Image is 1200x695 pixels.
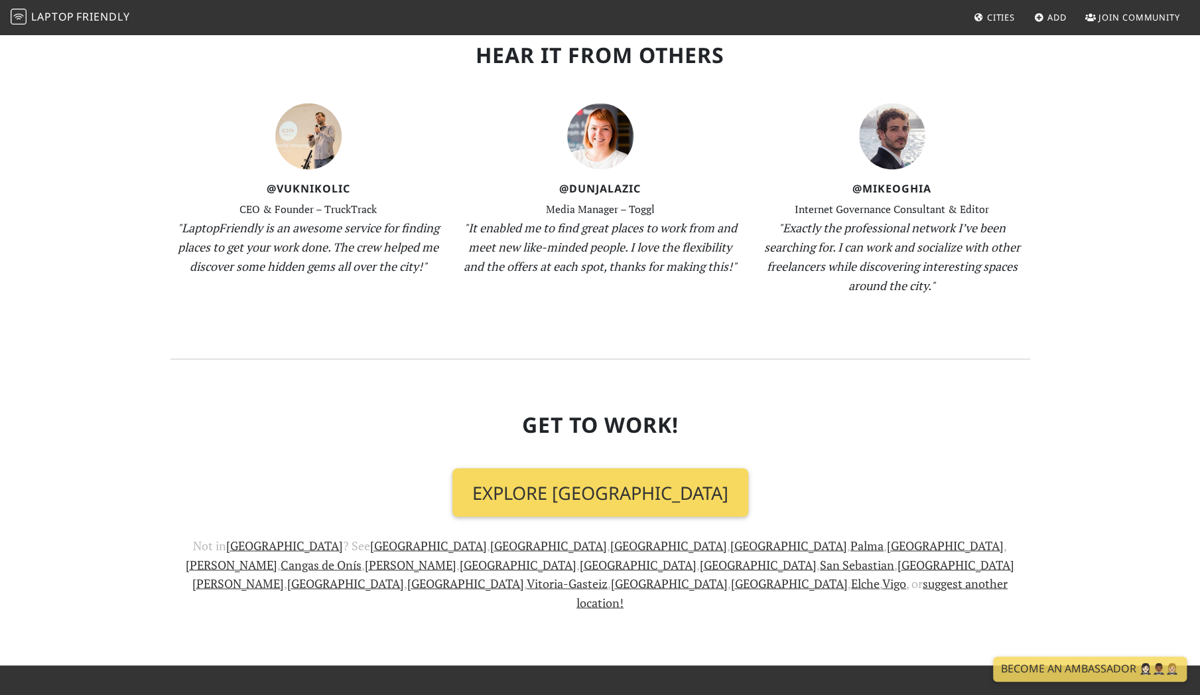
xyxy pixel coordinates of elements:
[177,220,439,274] em: "LaptopFriendly is an awesome service for finding places to get your work done. The crew helped m...
[170,42,1030,68] h2: Hear It From Others
[462,183,738,195] h4: @DunjaLazic
[887,537,1004,553] a: [GEOGRAPHIC_DATA]
[859,103,925,169] img: mike-oghia-399ba081a07d163c9c5512fe0acc6cb95335c0f04cd2fe9eaa138443c185c3a9.jpg
[546,202,655,216] small: Media Manager – Toggl
[11,9,27,25] img: LaptopFriendly
[968,5,1020,29] a: Cities
[407,575,524,591] a: [GEOGRAPHIC_DATA]
[580,556,697,572] a: [GEOGRAPHIC_DATA]
[275,103,342,169] img: vuk-nikolic-069e55947349021af2d479c15570516ff0841d81a22ee9013225a9fbfb17053d.jpg
[820,556,894,572] a: San Sebastian
[730,537,847,553] a: [GEOGRAPHIC_DATA]
[226,537,343,553] a: [GEOGRAPHIC_DATA]
[1047,11,1067,23] span: Add
[850,537,884,553] a: Palma
[490,537,607,553] a: [GEOGRAPHIC_DATA]
[365,556,456,572] a: [PERSON_NAME]
[452,468,748,517] a: Explore [GEOGRAPHIC_DATA]
[281,556,362,572] a: Cangas de Onís
[186,556,277,572] a: [PERSON_NAME]
[76,9,129,24] span: Friendly
[567,103,633,169] img: dunja-lazic-7e3f7dbf9bae496705a2cb1d0ad4506ae95adf44ba71bc6bf96fce6bb2209530.jpg
[987,11,1015,23] span: Cities
[370,537,487,553] a: [GEOGRAPHIC_DATA]
[882,575,906,591] a: Vigo
[31,9,74,24] span: Laptop
[611,575,728,591] a: [GEOGRAPHIC_DATA]
[795,202,989,216] small: Internet Governance Consultant & Editor
[754,183,1030,195] h4: @MikeOghia
[170,183,446,195] h4: @VukNikolic
[464,220,737,274] em: "It enabled me to find great places to work from and meet new like-minded people. I love the flex...
[186,537,1014,610] span: Not in ? See , , , , , , , , , , , , , , , , , , , , , or
[287,575,404,591] a: [GEOGRAPHIC_DATA]
[700,556,817,572] a: [GEOGRAPHIC_DATA]
[731,575,848,591] a: [GEOGRAPHIC_DATA]
[764,220,1020,293] em: "Exactly the professional network I’ve been searching for. I can work and socialize with other fr...
[527,575,608,591] a: Vitoria-Gasteiz
[1029,5,1072,29] a: Add
[610,537,727,553] a: [GEOGRAPHIC_DATA]
[460,556,576,572] a: [GEOGRAPHIC_DATA]
[170,412,1030,437] h2: Get To Work!
[1080,5,1185,29] a: Join Community
[1099,11,1180,23] span: Join Community
[851,575,880,591] a: Elche
[239,202,377,216] small: CEO & Founder – TruckTrack
[11,6,130,29] a: LaptopFriendly LaptopFriendly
